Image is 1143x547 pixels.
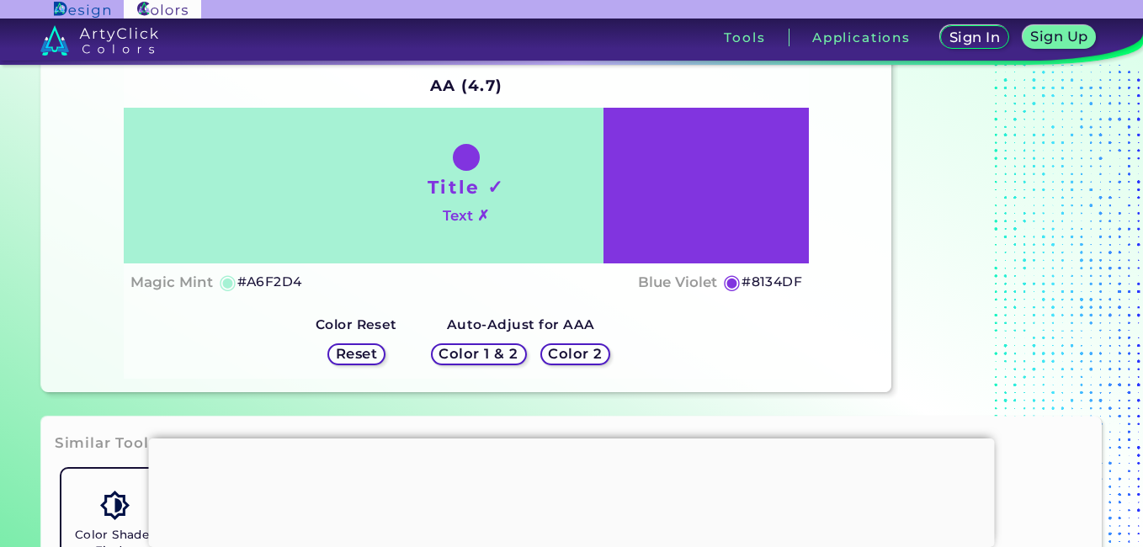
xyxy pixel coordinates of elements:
[423,67,511,104] h2: AA (4.7)
[1026,27,1092,48] a: Sign Up
[100,491,130,520] img: icon_color_shades.svg
[338,348,375,360] h5: Reset
[316,316,397,332] strong: Color Reset
[428,174,505,199] h1: Title ✓
[40,25,159,56] img: logo_artyclick_colors_white.svg
[724,31,765,44] h3: Tools
[443,204,489,228] h4: Text ✗
[952,31,997,44] h5: Sign In
[944,27,1006,48] a: Sign In
[723,272,742,292] h5: ◉
[443,348,514,360] h5: Color 1 & 2
[149,438,995,543] iframe: Advertisement
[742,271,802,293] h5: #8134DF
[447,316,595,332] strong: Auto-Adjust for AAA
[638,270,717,295] h4: Blue Violet
[812,31,911,44] h3: Applications
[550,348,599,360] h5: Color 2
[54,2,110,18] img: ArtyClick Design logo
[219,272,237,292] h5: ◉
[130,270,213,295] h4: Magic Mint
[1034,30,1086,43] h5: Sign Up
[237,271,302,293] h5: #A6F2D4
